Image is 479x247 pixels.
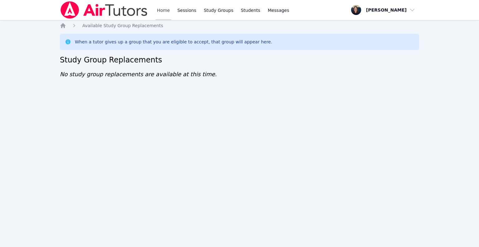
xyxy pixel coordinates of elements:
[60,55,419,65] h2: Study Group Replacements
[60,1,148,19] img: Air Tutors
[82,23,163,28] span: Available Study Group Replacements
[60,71,217,77] span: No study group replacements are available at this time.
[268,7,289,13] span: Messages
[82,22,163,29] a: Available Study Group Replacements
[60,22,419,29] nav: Breadcrumb
[75,39,272,45] div: When a tutor gives up a group that you are eligible to accept, that group will appear here.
